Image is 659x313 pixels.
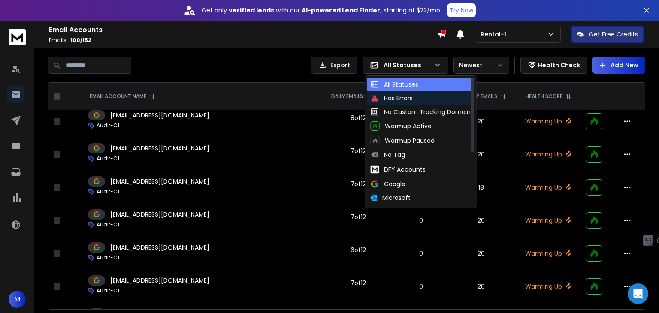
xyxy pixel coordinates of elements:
p: Get only with our starting at $22/mo [202,6,440,15]
p: All Statuses [384,61,431,69]
button: Add New [592,57,645,74]
p: [EMAIL_ADDRESS][DOMAIN_NAME] [110,144,209,153]
button: M [9,291,26,308]
strong: verified leads [229,6,274,15]
p: DAILY EMAILS SENT [331,93,377,100]
p: 0 [401,216,442,225]
p: Audit-C1 [97,155,119,162]
td: 20 [447,237,516,270]
div: No Custom Tracking Domain [370,108,471,116]
p: [EMAIL_ADDRESS][DOMAIN_NAME] [110,243,209,252]
p: Warming Up [521,282,576,291]
p: WARMUP EMAILS [457,93,497,100]
p: Get Free Credits [589,30,638,39]
div: No Tag [370,150,405,159]
div: Microsoft [370,193,411,202]
p: Audit-C1 [97,188,119,195]
div: Warmup Active [370,121,432,131]
div: 7 of 12 [351,147,366,155]
div: 6 of 12 [351,246,366,254]
p: Warming Up [521,249,576,258]
p: Warming Up [521,117,576,126]
img: logo [9,29,26,45]
button: Health Check [520,57,587,74]
p: Health Check [538,61,580,69]
p: [EMAIL_ADDRESS][DOMAIN_NAME] [110,177,209,186]
p: 0 [401,282,442,291]
p: [EMAIL_ADDRESS][DOMAIN_NAME] [110,210,209,219]
div: All Statuses [370,80,418,89]
p: Warming Up [521,183,576,192]
p: Try Now [450,6,473,15]
button: Get Free Credits [571,26,644,43]
p: [EMAIL_ADDRESS][DOMAIN_NAME] [110,276,209,285]
p: Warming Up [521,150,576,159]
div: 7 of 12 [351,213,366,221]
div: 7 of 12 [351,180,366,188]
td: 20 [447,270,516,303]
td: 20 [447,105,516,138]
div: 7 of 12 [351,279,366,287]
p: Audit-C1 [97,254,119,261]
strong: AI-powered Lead Finder, [302,6,382,15]
td: 18 [447,171,516,204]
div: EMAIL ACCOUNT NAME [90,93,155,100]
p: Rental-1 [481,30,510,39]
td: 20 [447,204,516,237]
p: Warming Up [521,216,576,225]
div: Warmup Paused [370,136,435,145]
p: Audit-C1 [97,221,119,228]
p: [EMAIL_ADDRESS][DOMAIN_NAME] [110,111,209,120]
td: 20 [447,138,516,171]
p: HEALTH SCORE [526,93,562,100]
p: Emails : [49,37,437,44]
p: Audit-C1 [97,287,119,294]
button: Try Now [447,3,476,17]
p: 0 [401,249,442,258]
button: Export [311,57,357,74]
span: 100 / 152 [70,36,91,44]
div: Google [370,180,405,188]
div: Open Intercom Messenger [628,283,648,304]
div: Has Errors [370,94,413,102]
div: DFY Accounts [370,164,426,175]
button: Newest [453,57,509,74]
p: Audit-C1 [97,122,119,129]
h1: Email Accounts [49,25,437,35]
div: 8 of 12 [351,114,366,122]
